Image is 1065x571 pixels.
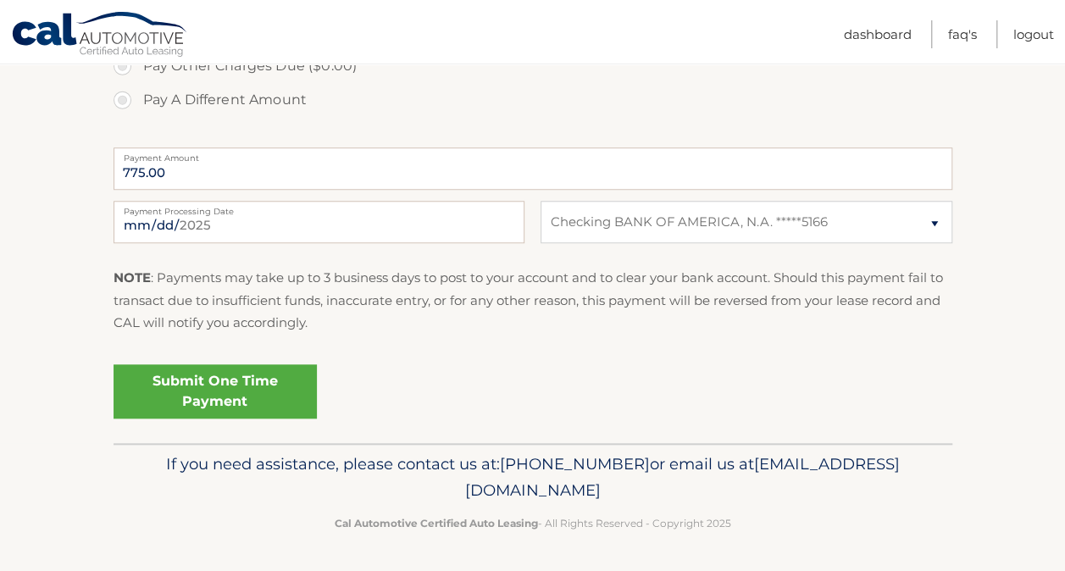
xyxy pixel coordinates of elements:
[844,20,912,48] a: Dashboard
[1013,20,1054,48] a: Logout
[125,451,941,505] p: If you need assistance, please contact us at: or email us at
[114,201,524,214] label: Payment Processing Date
[114,364,317,419] a: Submit One Time Payment
[335,517,538,529] strong: Cal Automotive Certified Auto Leasing
[11,11,189,60] a: Cal Automotive
[948,20,977,48] a: FAQ's
[114,147,952,161] label: Payment Amount
[114,269,151,285] strong: NOTE
[114,267,952,334] p: : Payments may take up to 3 business days to post to your account and to clear your bank account....
[114,147,952,190] input: Payment Amount
[125,514,941,532] p: - All Rights Reserved - Copyright 2025
[114,201,524,243] input: Payment Date
[114,49,952,83] label: Pay Other Charges Due ($0.00)
[114,83,952,117] label: Pay A Different Amount
[500,454,650,474] span: [PHONE_NUMBER]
